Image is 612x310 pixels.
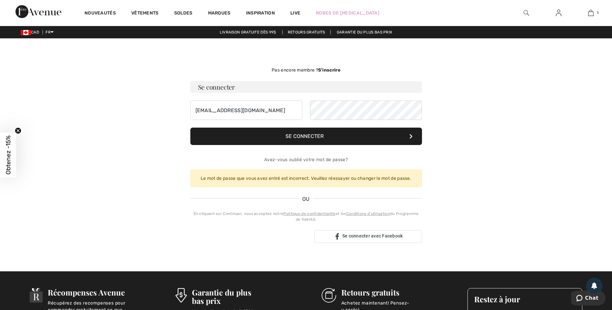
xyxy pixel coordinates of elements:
[322,288,336,303] img: Retours gratuits
[524,9,529,17] img: recherche
[316,10,379,16] a: Robes de [MEDICAL_DATA]
[190,211,422,222] div: En cliquant sur Continuer, vous acceptez notre et les du Programme de fidélité.
[474,295,576,303] h3: Restez à jour
[48,288,126,296] h3: Récompenses Avenue
[208,10,231,17] a: Marques
[30,288,43,303] img: Récompenses Avenue
[15,128,21,134] button: Close teaser
[246,10,275,17] span: Inspiration
[174,10,193,17] a: Soldes
[283,211,335,216] a: Politique de confidentialité
[575,9,607,17] a: 1
[190,81,422,93] h3: Se connecter
[190,170,422,187] div: Le mot de passe que vous avez entré est incorrect. Veuillez réessayer ou changer le mot de passe.
[131,10,159,17] a: Vêtements
[551,9,567,17] a: Se connecter
[190,101,302,120] input: Courriel
[5,136,12,175] span: Obtenez -15%
[215,30,281,34] a: Livraison gratuite dès 99$
[290,10,300,16] a: Live
[264,157,348,162] a: Avez-vous oublié votre mot de passe?
[341,288,418,296] h3: Retours gratuits
[588,9,594,17] img: Mon panier
[342,233,403,238] span: Se connecter avec Facebook
[571,291,606,307] iframe: Ouvre un widget dans lequel vous pouvez chatter avec l’un de nos agents
[21,30,42,34] span: CAD
[332,30,398,34] a: Garantie du plus bas prix
[15,5,61,18] img: 1ère Avenue
[192,288,273,305] h3: Garantie du plus bas prix
[190,67,422,73] div: Pas encore membre ?
[556,9,561,17] img: Mes infos
[299,195,313,203] span: OU
[597,10,598,16] span: 1
[346,211,390,216] a: Conditions d'utilisation
[187,229,312,244] iframe: Bouton Se connecter avec Google
[282,30,331,34] a: Retours gratuits
[21,30,31,35] img: Canadian Dollar
[85,10,116,17] a: Nouveautés
[176,288,186,303] img: Garantie du plus bas prix
[314,230,422,243] a: Se connecter avec Facebook
[45,30,54,34] span: FR
[318,67,340,73] strong: S’inscrire
[190,128,422,145] button: Se connecter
